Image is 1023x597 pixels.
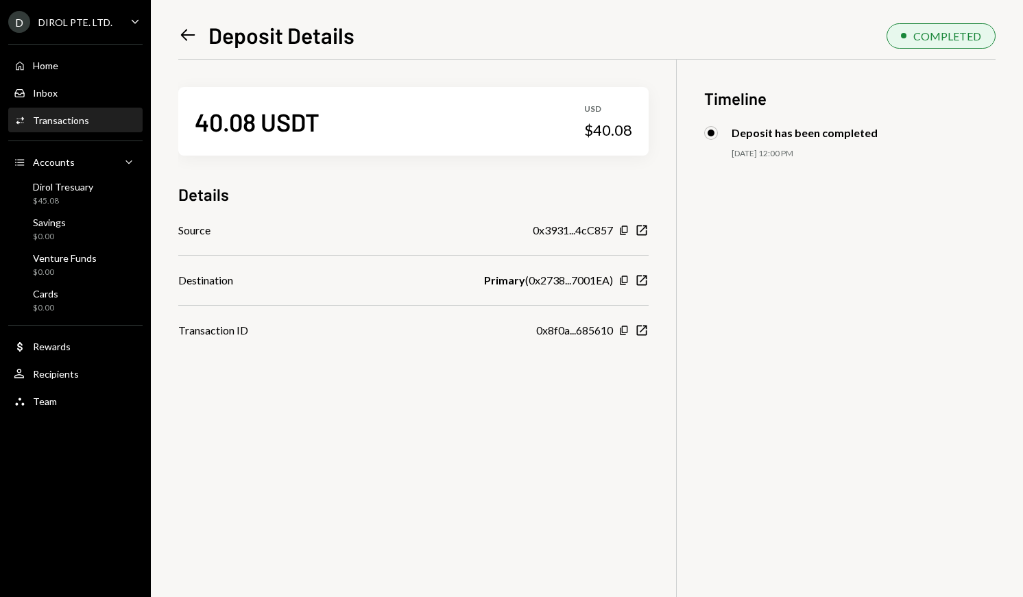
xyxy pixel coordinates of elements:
a: Team [8,389,143,413]
div: $0.00 [33,231,66,243]
div: 40.08 USDT [195,106,320,137]
a: Accounts [8,149,143,174]
div: Transactions [33,114,89,126]
div: Savings [33,217,66,228]
div: Cards [33,288,58,300]
a: Inbox [8,80,143,105]
div: Deposit has been completed [732,126,878,139]
div: USD [584,103,632,115]
div: DIROL PTE. LTD. [38,16,112,28]
div: Source [178,222,210,239]
div: Destination [178,272,233,289]
div: Rewards [33,341,71,352]
div: $0.00 [33,267,97,278]
a: Transactions [8,108,143,132]
h3: Timeline [704,87,996,110]
div: Inbox [33,87,58,99]
div: $0.00 [33,302,58,314]
div: 0x8f0a...685610 [536,322,613,339]
div: Venture Funds [33,252,97,264]
a: Savings$0.00 [8,212,143,245]
a: Dirol Tresuary$45.08 [8,177,143,210]
h3: Details [178,183,229,206]
div: Recipients [33,368,79,380]
div: ( 0x2738...7001EA ) [484,272,613,289]
div: 0x3931...4cC857 [533,222,613,239]
div: Accounts [33,156,75,168]
a: Recipients [8,361,143,386]
a: Cards$0.00 [8,284,143,317]
b: Primary [484,272,525,289]
div: D [8,11,30,33]
a: Venture Funds$0.00 [8,248,143,281]
div: [DATE] 12:00 PM [732,148,996,160]
h1: Deposit Details [208,21,354,49]
div: $45.08 [33,195,93,207]
div: Home [33,60,58,71]
div: Dirol Tresuary [33,181,93,193]
div: COMPLETED [913,29,981,42]
div: Team [33,395,57,407]
a: Home [8,53,143,77]
div: Transaction ID [178,322,248,339]
div: $40.08 [584,121,632,140]
a: Rewards [8,334,143,358]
